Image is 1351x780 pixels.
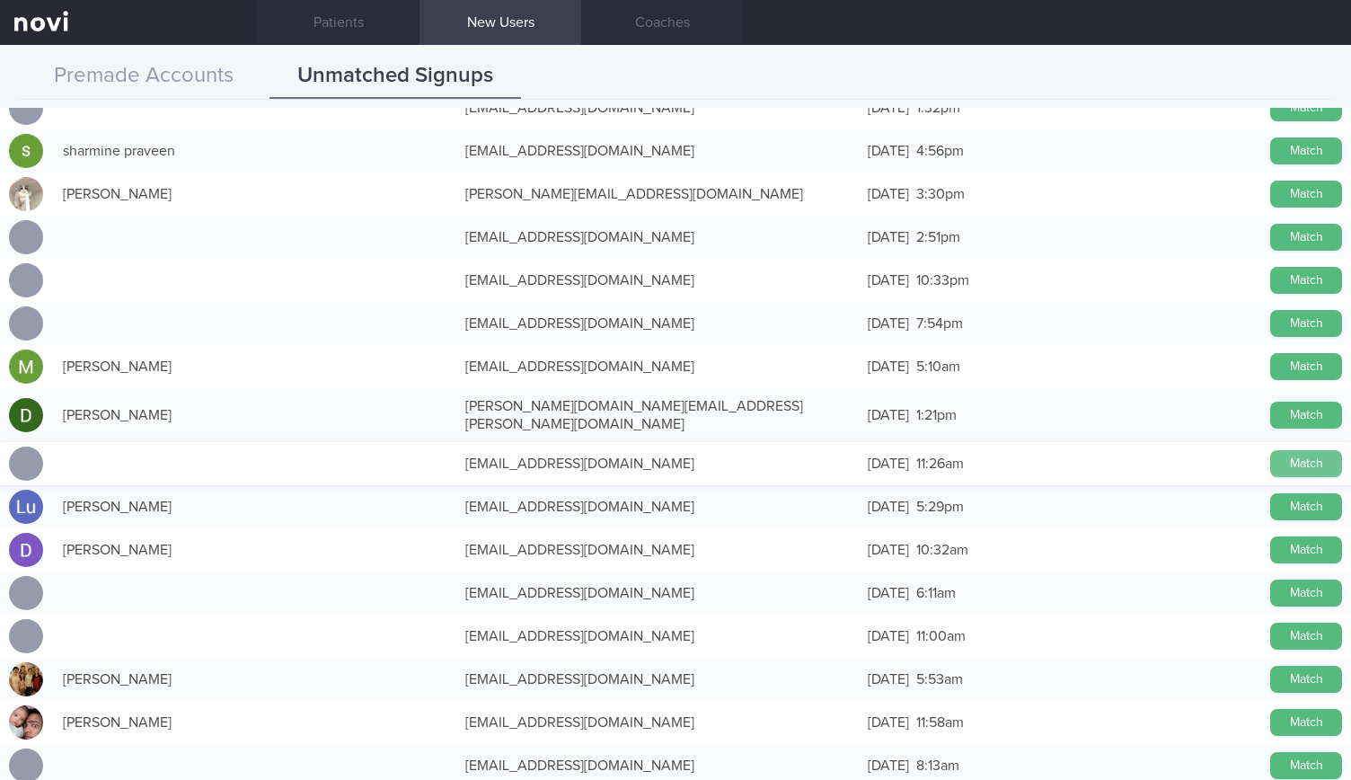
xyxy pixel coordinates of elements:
[456,446,859,482] div: [EMAIL_ADDRESS][DOMAIN_NAME]
[916,230,960,244] span: 2:51pm
[916,586,956,600] span: 6:11am
[54,661,456,697] div: [PERSON_NAME]
[868,586,909,600] span: [DATE]
[868,408,909,422] span: [DATE]
[18,54,269,99] button: Premade Accounts
[916,316,963,331] span: 7:54pm
[54,176,456,212] div: [PERSON_NAME]
[868,101,909,115] span: [DATE]
[456,388,859,442] div: [PERSON_NAME][DOMAIN_NAME][EMAIL_ADDRESS][PERSON_NAME][DOMAIN_NAME]
[1270,94,1342,121] button: Match
[456,176,859,212] div: [PERSON_NAME][EMAIL_ADDRESS][DOMAIN_NAME]
[456,90,859,126] div: [EMAIL_ADDRESS][DOMAIN_NAME]
[1270,181,1342,208] button: Match
[456,349,859,385] div: [EMAIL_ADDRESS][DOMAIN_NAME]
[916,408,957,422] span: 1:21pm
[1270,752,1342,779] button: Match
[54,705,456,740] div: [PERSON_NAME]
[1270,623,1342,650] button: Match
[916,273,969,288] span: 10:33pm
[916,359,960,374] span: 5:10am
[456,219,859,255] div: [EMAIL_ADDRESS][DOMAIN_NAME]
[868,187,909,201] span: [DATE]
[456,705,859,740] div: [EMAIL_ADDRESS][DOMAIN_NAME]
[1270,353,1342,380] button: Match
[868,144,909,158] span: [DATE]
[54,532,456,568] div: [PERSON_NAME]
[1270,536,1342,563] button: Match
[1270,450,1342,477] button: Match
[1270,267,1342,294] button: Match
[456,262,859,298] div: [EMAIL_ADDRESS][DOMAIN_NAME]
[1270,666,1342,693] button: Match
[916,187,965,201] span: 3:30pm
[1270,310,1342,337] button: Match
[269,54,521,99] button: Unmatched Signups
[868,715,909,730] span: [DATE]
[54,349,456,385] div: [PERSON_NAME]
[916,758,959,773] span: 8:13am
[916,715,964,730] span: 11:58am
[1270,224,1342,251] button: Match
[456,133,859,169] div: [EMAIL_ADDRESS][DOMAIN_NAME]
[54,133,456,169] div: sharmine praveen
[916,101,960,115] span: 1:32pm
[456,575,859,611] div: [EMAIL_ADDRESS][DOMAIN_NAME]
[916,543,968,557] span: 10:32am
[1270,580,1342,607] button: Match
[868,629,909,643] span: [DATE]
[916,456,964,471] span: 11:26am
[1270,493,1342,520] button: Match
[456,618,859,654] div: [EMAIL_ADDRESS][DOMAIN_NAME]
[916,672,963,687] span: 5:53am
[54,489,456,525] div: [PERSON_NAME]
[868,359,909,374] span: [DATE]
[456,532,859,568] div: [EMAIL_ADDRESS][DOMAIN_NAME]
[868,758,909,773] span: [DATE]
[916,144,964,158] span: 4:56pm
[1270,137,1342,164] button: Match
[1270,402,1342,429] button: Match
[868,456,909,471] span: [DATE]
[456,661,859,697] div: [EMAIL_ADDRESS][DOMAIN_NAME]
[868,672,909,687] span: [DATE]
[916,500,964,514] span: 5:29pm
[868,316,909,331] span: [DATE]
[54,397,456,433] div: [PERSON_NAME]
[868,230,909,244] span: [DATE]
[868,273,909,288] span: [DATE]
[868,500,909,514] span: [DATE]
[456,306,859,341] div: [EMAIL_ADDRESS][DOMAIN_NAME]
[1270,709,1342,736] button: Match
[456,489,859,525] div: [EMAIL_ADDRESS][DOMAIN_NAME]
[916,629,966,643] span: 11:00am
[868,543,909,557] span: [DATE]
